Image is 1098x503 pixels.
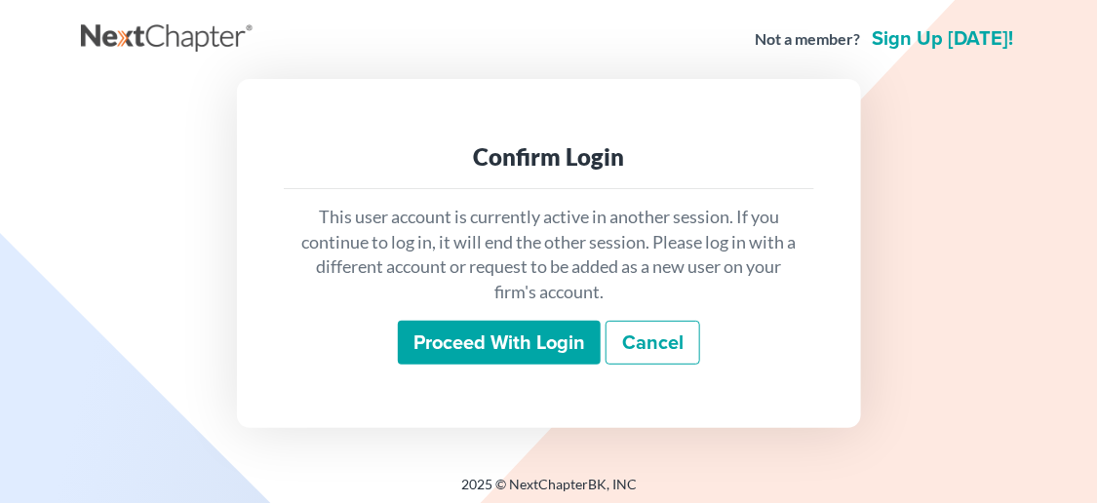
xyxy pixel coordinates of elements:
[299,141,799,173] div: Confirm Login
[606,321,700,366] a: Cancel
[755,28,860,51] strong: Not a member?
[398,321,601,366] input: Proceed with login
[868,29,1017,49] a: Sign up [DATE]!
[299,205,799,305] p: This user account is currently active in another session. If you continue to log in, it will end ...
